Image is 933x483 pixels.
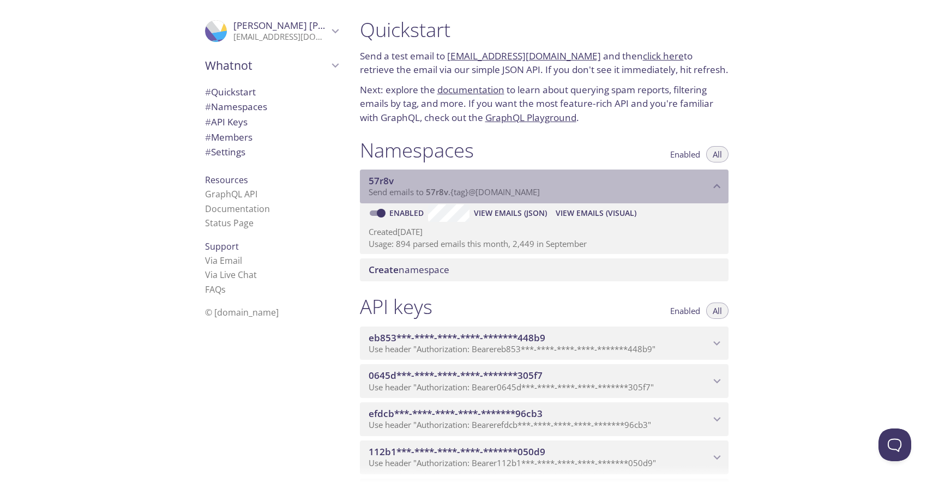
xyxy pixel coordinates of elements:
p: [EMAIL_ADDRESS][DOMAIN_NAME] [233,32,328,43]
div: Namespaces [196,99,347,114]
span: Resources [205,174,248,186]
span: Send emails to . {tag} @[DOMAIN_NAME] [369,186,540,197]
span: # [205,131,211,143]
div: Patrick Tomas [196,13,347,49]
p: Created [DATE] [369,226,720,238]
a: click here [643,50,684,62]
span: View Emails (Visual) [556,207,636,220]
span: s [221,283,226,295]
button: All [706,303,729,319]
p: Next: explore the to learn about querying spam reports, filtering emails by tag, and more. If you... [360,83,729,125]
iframe: Help Scout Beacon - Open [878,428,911,461]
button: View Emails (JSON) [469,204,551,222]
a: Status Page [205,217,254,229]
div: Whatnot [196,51,347,80]
span: [PERSON_NAME] [PERSON_NAME] [233,19,383,32]
div: Create namespace [360,258,729,281]
a: Via Email [205,255,242,267]
span: # [205,116,211,128]
button: All [706,146,729,162]
a: Documentation [205,203,270,215]
span: View Emails (JSON) [474,207,547,220]
div: Quickstart [196,84,347,100]
button: Enabled [664,146,707,162]
a: [EMAIL_ADDRESS][DOMAIN_NAME] [447,50,601,62]
span: 57r8v [426,186,448,197]
div: Members [196,130,347,145]
span: Support [205,240,239,252]
h1: Quickstart [360,17,729,42]
span: # [205,146,211,158]
a: Via Live Chat [205,269,257,281]
button: Enabled [664,303,707,319]
div: API Keys [196,114,347,130]
span: # [205,100,211,113]
span: Whatnot [205,58,328,73]
span: 57r8v [369,174,394,187]
div: 57r8v namespace [360,170,729,203]
span: Namespaces [205,100,267,113]
a: documentation [437,83,504,96]
span: namespace [369,263,449,276]
span: Quickstart [205,86,256,98]
span: API Keys [205,116,248,128]
span: © [DOMAIN_NAME] [205,306,279,318]
h1: Namespaces [360,138,474,162]
p: Send a test email to and then to retrieve the email via our simple JSON API. If you don't see it ... [360,49,729,77]
a: FAQ [205,283,226,295]
a: GraphQL Playground [485,111,576,124]
span: Create [369,263,399,276]
div: Team Settings [196,144,347,160]
span: Members [205,131,252,143]
p: Usage: 894 parsed emails this month, 2,449 in September [369,238,720,250]
span: Settings [205,146,245,158]
h1: API keys [360,294,432,319]
button: View Emails (Visual) [551,204,641,222]
a: GraphQL API [205,188,257,200]
a: Enabled [388,208,428,218]
span: # [205,86,211,98]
